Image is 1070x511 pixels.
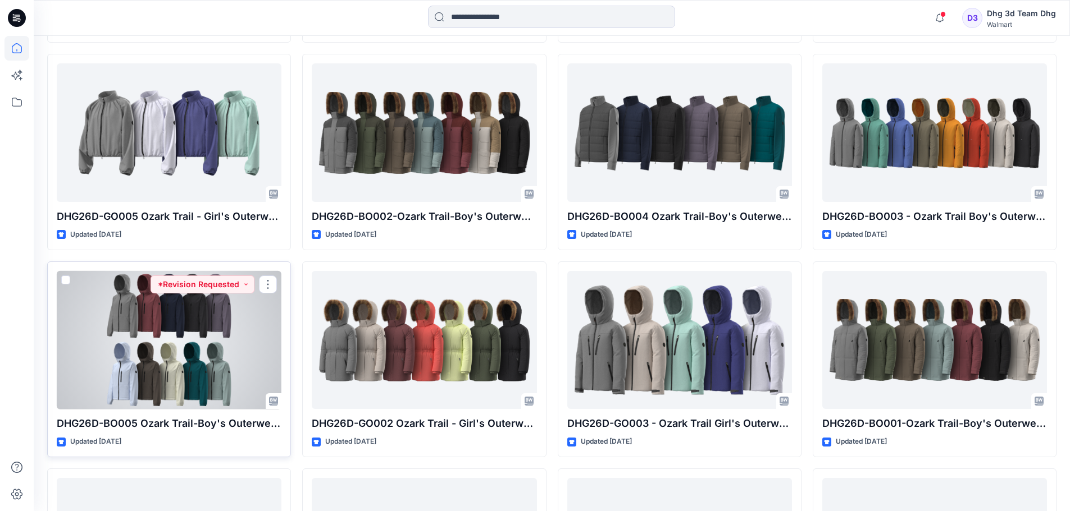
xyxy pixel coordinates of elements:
[567,209,792,224] p: DHG26D-BO004 Ozark Trail-Boy's Outerwear - Hybrid Jacket Opt.1
[987,7,1056,20] div: Dhg 3d Team Dhg
[312,416,536,431] p: DHG26D-GO002 Ozark Trail - Girl's Outerwear-Parka Jkt Opt.2
[312,271,536,409] a: DHG26D-GO002 Ozark Trail - Girl's Outerwear-Parka Jkt Opt.2
[57,271,281,409] a: DHG26D-BO005 Ozark Trail-Boy's Outerwear - Softshell V1
[567,63,792,202] a: DHG26D-BO004 Ozark Trail-Boy's Outerwear - Hybrid Jacket Opt.1
[822,416,1047,431] p: DHG26D-BO001-Ozark Trail-Boy's Outerwear - Parka Jkt V1
[822,209,1047,224] p: DHG26D-BO003 - Ozark Trail Boy's Outerwear - Performance Jacket Opt 2
[57,416,281,431] p: DHG26D-BO005 Ozark Trail-Boy's Outerwear - Softshell V1
[325,436,376,448] p: Updated [DATE]
[836,229,887,241] p: Updated [DATE]
[70,436,121,448] p: Updated [DATE]
[70,229,121,241] p: Updated [DATE]
[312,209,536,224] p: DHG26D-BO002-Ozark Trail-Boy's Outerwear - Parka Jkt V2 Opt 2
[822,271,1047,409] a: DHG26D-BO001-Ozark Trail-Boy's Outerwear - Parka Jkt V1
[567,271,792,409] a: DHG26D-GO003 - Ozark Trail Girl's Outerwear - Performance Jacket Opt.1
[325,229,376,241] p: Updated [DATE]
[567,416,792,431] p: DHG26D-GO003 - Ozark Trail Girl's Outerwear - Performance Jacket Opt.1
[57,209,281,224] p: DHG26D-GO005 Ozark Trail - Girl's Outerwear-Better Lightweight Windbreaker
[57,63,281,202] a: DHG26D-GO005 Ozark Trail - Girl's Outerwear-Better Lightweight Windbreaker
[312,63,536,202] a: DHG26D-BO002-Ozark Trail-Boy's Outerwear - Parka Jkt V2 Opt 2
[822,63,1047,202] a: DHG26D-BO003 - Ozark Trail Boy's Outerwear - Performance Jacket Opt 2
[581,436,632,448] p: Updated [DATE]
[962,8,982,28] div: D3
[987,20,1056,29] div: Walmart
[836,436,887,448] p: Updated [DATE]
[581,229,632,241] p: Updated [DATE]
